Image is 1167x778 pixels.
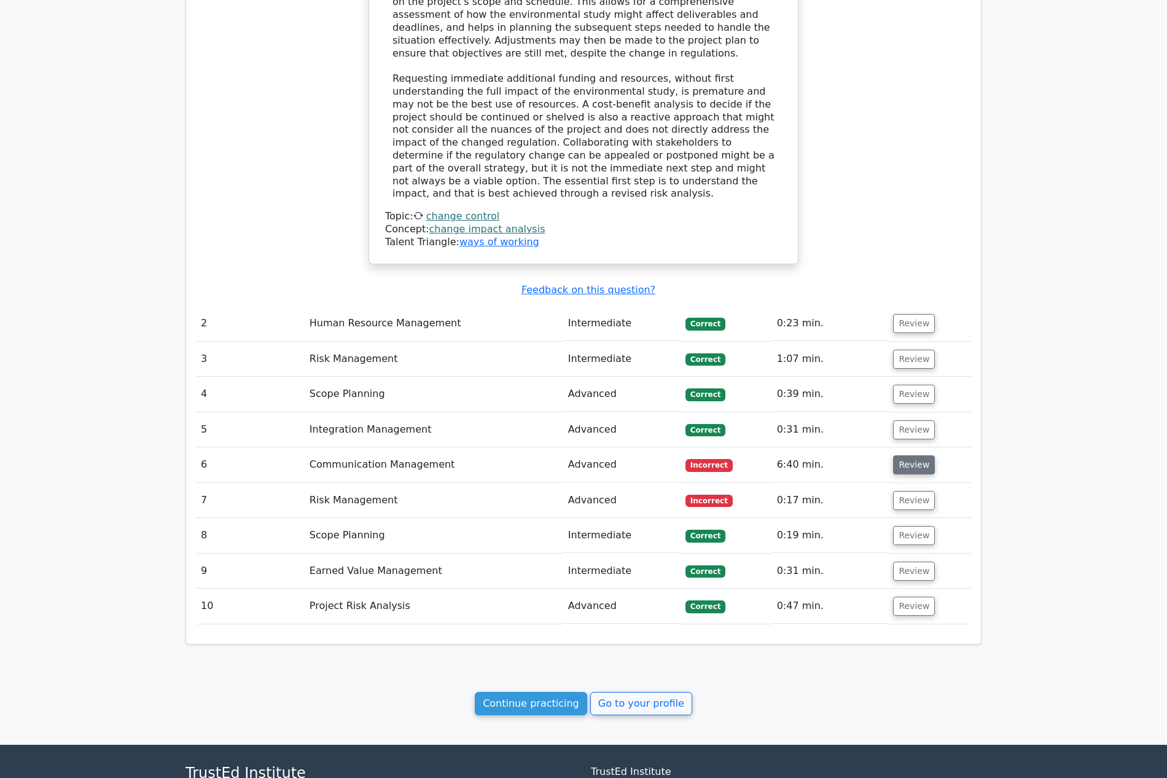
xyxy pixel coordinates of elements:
td: 5 [196,412,305,447]
td: Human Resource Management [305,306,563,341]
td: Project Risk Analysis [305,589,563,624]
td: 0:39 min. [772,377,889,412]
a: Go to your profile [590,692,692,715]
td: 0:31 min. [772,554,889,589]
button: Review [893,597,935,616]
button: Review [893,491,935,510]
td: 7 [196,483,305,518]
td: 8 [196,518,305,553]
td: 10 [196,589,305,624]
button: Review [893,562,935,581]
span: Correct [685,318,725,330]
span: Correct [685,353,725,366]
td: Intermediate [563,554,681,589]
td: Communication Management [305,447,563,482]
td: 0:31 min. [772,412,889,447]
td: 4 [196,377,305,412]
span: Incorrect [685,495,733,507]
span: Correct [685,424,725,436]
td: Integration Management [305,412,563,447]
div: Talent Triangle: [385,210,782,248]
a: change control [426,210,499,222]
td: Advanced [563,447,681,482]
td: Earned Value Management [305,554,563,589]
td: 0:17 min. [772,483,889,518]
td: 1:07 min. [772,342,889,377]
a: ways of working [459,236,539,248]
button: Review [893,385,935,404]
td: 2 [196,306,305,341]
td: Risk Management [305,342,563,377]
span: Correct [685,530,725,542]
td: Intermediate [563,518,681,553]
td: 6:40 min. [772,447,889,482]
td: Intermediate [563,342,681,377]
span: Correct [685,600,725,613]
td: 0:23 min. [772,306,889,341]
button: Review [893,526,935,545]
span: Incorrect [685,459,733,471]
span: Correct [685,565,725,578]
div: Concept: [385,223,782,236]
td: 3 [196,342,305,377]
td: Risk Management [305,483,563,518]
td: Advanced [563,483,681,518]
td: 6 [196,447,305,482]
a: Continue practicing [475,692,587,715]
td: Scope Planning [305,377,563,412]
td: Scope Planning [305,518,563,553]
td: 9 [196,554,305,589]
a: change impact analysis [429,223,545,235]
button: Review [893,350,935,369]
div: Topic: [385,210,782,223]
button: Review [893,455,935,474]
td: Advanced [563,412,681,447]
span: Correct [685,388,725,401]
a: Feedback on this question? [521,284,655,296]
td: Advanced [563,589,681,624]
td: Intermediate [563,306,681,341]
td: Advanced [563,377,681,412]
td: 0:19 min. [772,518,889,553]
td: 0:47 min. [772,589,889,624]
button: Review [893,420,935,439]
button: Review [893,314,935,333]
